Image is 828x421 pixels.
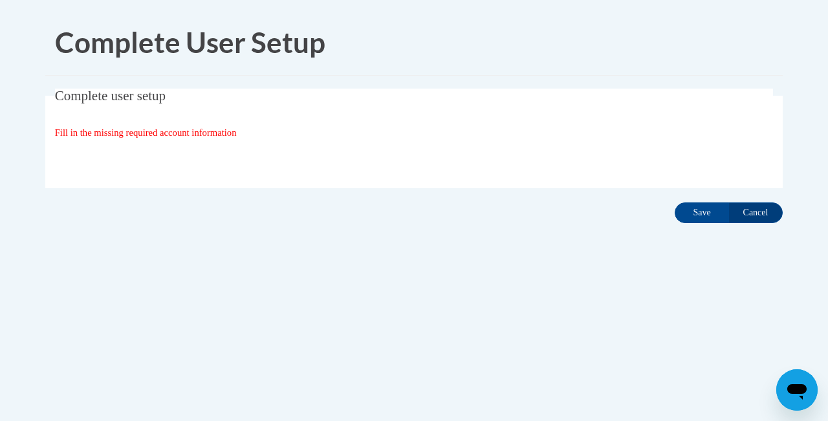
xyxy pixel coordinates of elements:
input: Cancel [728,202,783,223]
span: Fill in the missing required account information [55,127,237,138]
span: Complete user setup [55,88,166,103]
input: Save [675,202,729,223]
span: Complete User Setup [55,25,325,59]
iframe: Button to launch messaging window [776,369,818,411]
